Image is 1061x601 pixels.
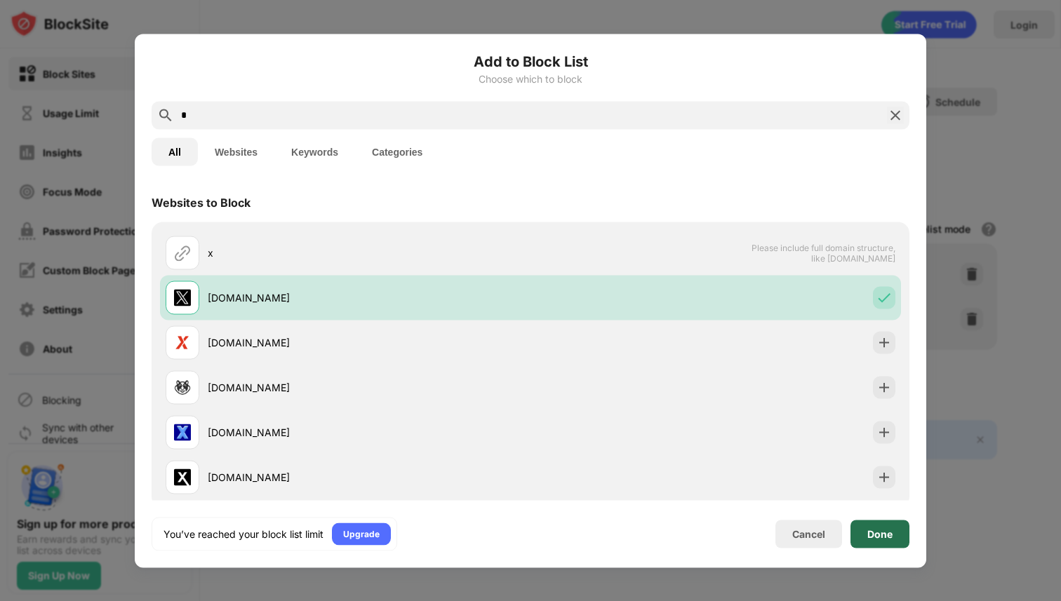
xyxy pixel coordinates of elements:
[164,527,323,541] div: You’ve reached your block list limit
[174,468,191,485] img: favicons
[152,195,251,209] div: Websites to Block
[208,470,530,485] div: [DOMAIN_NAME]
[174,244,191,261] img: url.svg
[174,289,191,306] img: favicons
[274,137,355,166] button: Keywords
[198,137,274,166] button: Websites
[792,528,825,540] div: Cancel
[157,107,174,123] img: search.svg
[174,379,191,396] img: favicons
[343,527,380,541] div: Upgrade
[867,528,893,539] div: Done
[152,50,909,72] h6: Add to Block List
[887,107,904,123] img: search-close
[208,425,530,440] div: [DOMAIN_NAME]
[174,334,191,351] img: favicons
[751,242,895,263] span: Please include full domain structure, like [DOMAIN_NAME]
[208,245,530,260] div: x
[208,290,530,305] div: [DOMAIN_NAME]
[208,380,530,395] div: [DOMAIN_NAME]
[355,137,439,166] button: Categories
[208,335,530,350] div: [DOMAIN_NAME]
[152,73,909,84] div: Choose which to block
[174,424,191,440] img: favicons
[152,137,198,166] button: All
